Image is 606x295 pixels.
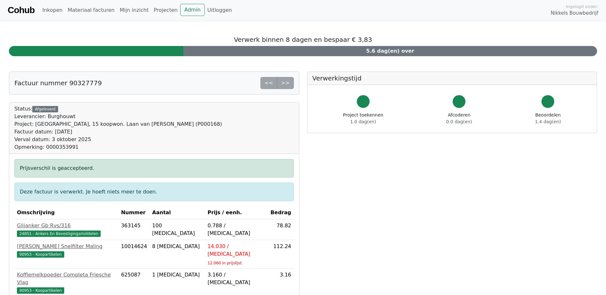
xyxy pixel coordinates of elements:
a: Uitloggen [205,4,234,17]
a: Koffiemelkpoeder Completa Friesche Vlag90953 - Koopartikelen [17,271,116,294]
th: Omschrijving [14,206,119,219]
th: Prijs / eenh. [205,206,268,219]
div: [PERSON_NAME] Snelfilter Maling [17,243,116,250]
div: Koffiemelkpoeder Completa Friesche Vlag [17,271,116,286]
div: Leverancier: Burghouwt [14,113,222,120]
a: Materiaal facturen [65,4,117,17]
th: Bedrag [268,206,294,219]
div: 0.788 / [MEDICAL_DATA] [208,222,265,237]
td: 112.24 [268,240,294,269]
h5: Verwerk binnen 8 dagen en bespaar € 3,83 [9,36,597,43]
span: 90953 - Koopartikelen [17,251,64,258]
div: Status: [14,105,222,151]
div: Project toekennen [343,112,383,125]
span: Nikkels Bouwbedrijf [551,10,598,17]
a: Mijn inzicht [117,4,151,17]
span: 1.0 dag(en) [350,119,376,124]
th: Nummer [119,206,150,219]
div: Prijsverschil is geaccepteerd. [14,159,294,178]
div: Beoordelen [535,112,561,125]
div: 14.030 / [MEDICAL_DATA] [208,243,265,258]
span: 24851 - Ankers En Bevestigingsmiddelen [17,231,101,237]
div: Project: [GEOGRAPHIC_DATA], 15 koopwon. Laan van [PERSON_NAME] (P000168) [14,120,222,128]
div: 1 [MEDICAL_DATA] [152,271,202,279]
td: 78.82 [268,219,294,240]
a: Cohub [8,3,35,18]
a: Glijanker Gb Rvs/31624851 - Ankers En Bevestigingsmiddelen [17,222,116,237]
span: 1.4 dag(en) [535,119,561,124]
td: 10014624 [119,240,150,269]
div: Glijanker Gb Rvs/316 [17,222,116,230]
td: 363145 [119,219,150,240]
div: 3.160 / [MEDICAL_DATA] [208,271,265,286]
a: Projecten [151,4,180,17]
div: Afcoderen [446,112,472,125]
span: 90953 - Koopartikelen [17,287,64,294]
h5: Factuur nummer 90327779 [14,79,102,87]
a: Inkopen [40,4,65,17]
th: Aantal [150,206,205,219]
div: 100 [MEDICAL_DATA] [152,222,202,237]
span: Ingelogd onder: [566,4,598,10]
div: Afgeleverd [32,106,58,112]
a: Admin [180,4,205,16]
div: 8 [MEDICAL_DATA] [152,243,202,250]
span: 0.0 dag(en) [446,119,472,124]
a: [PERSON_NAME] Snelfilter Maling90953 - Koopartikelen [17,243,116,258]
div: Opmerking: 0000353991 [14,143,222,151]
div: 5.6 dag(en) over [183,46,597,56]
div: Factuur datum: [DATE] [14,128,222,136]
div: Verval datum: 3 oktober 2025 [14,136,222,143]
sub: 12.060 in prijslijst [208,261,242,265]
h5: Verwerkingstijd [312,74,592,82]
div: Deze factuur is verwerkt. Je hoeft niets meer te doen. [14,183,294,201]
